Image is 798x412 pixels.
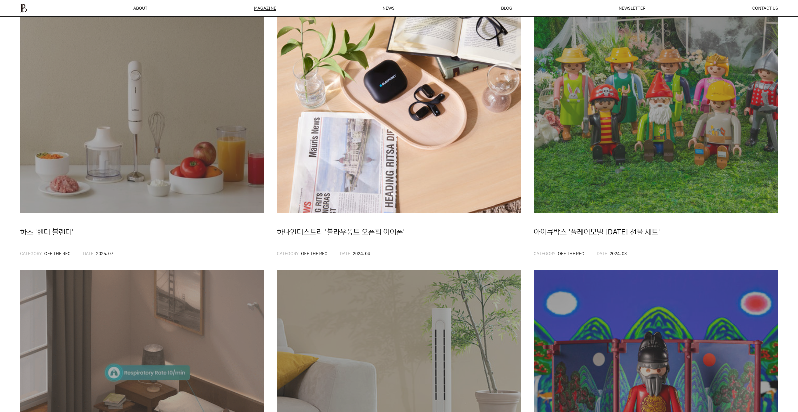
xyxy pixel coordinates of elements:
div: 아이큐박스 '플레이모빌 [DATE] 선물 세트' [534,226,778,238]
a: BLOG [501,6,512,10]
span: CATEGORY [20,250,42,256]
span: 2024. 03 [610,250,627,256]
div: 하츠 '핸디 블랜더' [20,226,264,238]
span: DATE [340,250,350,256]
a: NEWSLETTER [619,6,646,10]
span: OFF THE REC [558,250,584,256]
span: DATE [83,250,93,256]
div: 하나인더스트리 '블라우풍트 오픈픽 이어폰' [277,226,521,238]
div: MAGAZINE [254,6,276,11]
span: CATEGORY [277,250,299,256]
span: OFF THE REC [44,250,71,256]
a: CONTACT US [752,6,778,10]
span: 2024. 04 [353,250,370,256]
span: CATEGORY [534,250,555,256]
span: DATE [597,250,607,256]
a: ABOUT [133,6,147,10]
span: 2025. 07 [96,250,113,256]
a: NEWS [383,6,394,10]
span: OFF THE REC [301,250,327,256]
img: ba379d5522eb3.png [20,4,27,13]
